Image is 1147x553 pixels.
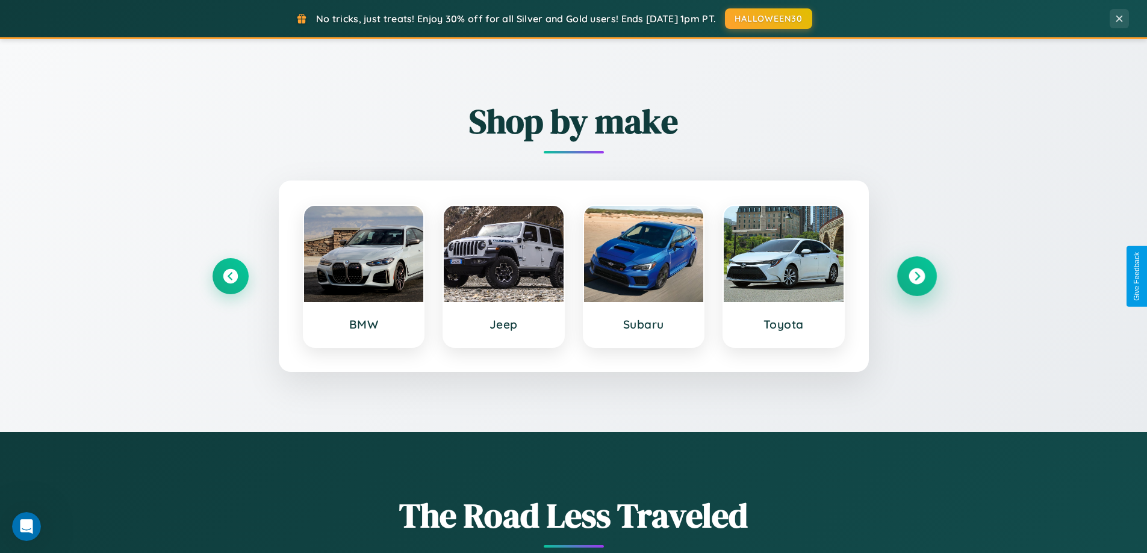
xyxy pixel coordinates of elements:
h3: Toyota [736,317,831,332]
iframe: Intercom live chat [12,512,41,541]
h3: Subaru [596,317,692,332]
div: Give Feedback [1133,252,1141,301]
h3: BMW [316,317,412,332]
button: HALLOWEEN30 [725,8,812,29]
h2: Shop by make [213,98,935,144]
span: No tricks, just treats! Enjoy 30% off for all Silver and Gold users! Ends [DATE] 1pm PT. [316,13,716,25]
h1: The Road Less Traveled [213,492,935,539]
h3: Jeep [456,317,552,332]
